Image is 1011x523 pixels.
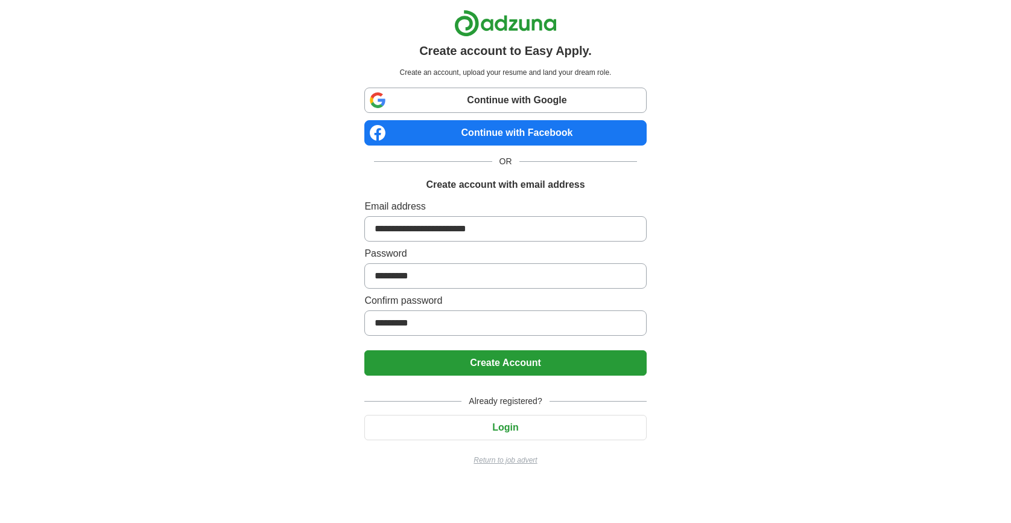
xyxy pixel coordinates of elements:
[364,455,646,466] a: Return to job advert
[492,155,519,168] span: OR
[364,415,646,440] button: Login
[364,88,646,113] a: Continue with Google
[364,350,646,376] button: Create Account
[426,178,585,192] h1: Create account with email address
[364,199,646,214] label: Email address
[454,10,557,37] img: Adzuna logo
[364,246,646,261] label: Password
[419,42,592,60] h1: Create account to Easy Apply.
[364,294,646,308] label: Confirm password
[364,422,646,432] a: Login
[461,395,549,408] span: Already registered?
[364,120,646,146] a: Continue with Facebook
[367,67,644,78] p: Create an account, upload your resume and land your dream role.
